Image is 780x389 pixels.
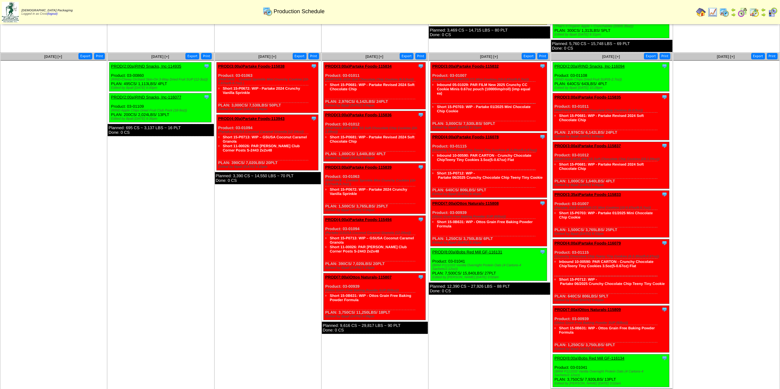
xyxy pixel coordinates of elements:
div: (PARTAKE-2024 3PK SS Soft Chocolate Chip Cookies (24-1.09oz)) [554,157,669,161]
div: (Ottos Grain Free Baking Powder SUP (6/8oz)) [325,289,425,292]
img: calendarcustomer.gif [768,7,778,17]
img: Tooltip [311,115,317,122]
img: Tooltip [204,94,210,100]
div: Edited by Bpali [DATE] 6:05pm [325,156,425,160]
div: (PARTAKE-2024 3PK SS Soft Chocolate Chip Cookies (24-1.09oz)) [325,126,425,134]
a: PROD(7:00a)Ottos Naturals-115808 [432,201,499,206]
div: Edited by Bpali [DATE] 6:00pm [111,86,211,90]
div: Edited by Bpali [DATE] 9:36pm [111,117,211,121]
a: Short 15-P0703: WIP - Partake 01/2025 Mini Chocolate Chip Cookie [559,211,653,219]
div: Edited by Bpali [DATE] 9:41pm [554,298,669,302]
a: Short 15-P0681: WIP - Partake Revised 2024 Soft Chocolate Chip [559,162,644,171]
a: PROD(7:00a)Ottos Naturals-115807 [325,275,392,279]
a: Short 11-00026: PAR [PERSON_NAME] Club Corner Posts S-2443 2x2x48 [330,245,407,253]
button: Export [293,53,306,59]
div: Product: 03-01109 PLAN: 200CS / 2,024LBS / 13PLT [109,93,211,122]
a: Short 15-P0712: WIP ‐ Partake 06/2025 Crunchy Chocolate Chip Teeny Tiny Cookie [559,277,665,286]
div: Planned: 3,469 CS ~ 14,715 LBS ~ 80 PLT Done: 0 CS [429,26,550,39]
img: Tooltip [418,216,424,223]
span: Logged in as Crost [21,9,73,16]
a: PROD(2:00a)RIND Snacks, Inc-116094 [554,64,625,69]
div: Product: 03-01007 PLAN: 3,000CS / 7,530LBS / 50PLT [431,62,547,131]
a: PROD(2:00a)RIND Snacks, Inc-116077 [111,95,181,99]
a: PROD(3:00a)Partake Foods-115835 [554,95,621,99]
span: [DATE] [+] [717,54,735,59]
a: Inbound 10-00590: PAR CARTON - Crunchy Chocolate ChipTeeny Tiny Cookies 3.5oz(5-0.67oz) Flat [437,153,531,162]
div: (RIND Apple Chips Dried Fruit SUP(6-2.7oz)) [554,78,669,81]
div: Planned: 3,390 CS ~ 14,550 LBS ~ 70 PLT Done: 0 CS [215,172,321,184]
a: PROD(4:00a)Partake Foods-115494 [325,217,392,222]
img: arrowright.gif [761,12,766,17]
img: Tooltip [661,94,668,100]
a: Short 15-P0672: WIP - Partake 2024 Crunchy Vanilla Sprinkle [223,86,300,95]
a: [DATE] [+] [602,54,620,59]
img: calendarprod.gif [719,7,729,17]
div: Product: 03-01063 PLAN: 1,500CS / 3,765LBS / 25PLT [324,163,425,214]
a: PROD(8:00a)Bobs Red Mill GF-116131 [432,250,502,254]
a: Inbound 05-01029: PAR FILM New 2025 Crunchy CC Cookie Minis 0.67oz pouch (10000imp/roll) (imp equ... [437,83,530,95]
div: Edited by Bpali [DATE] 9:33pm [554,232,669,236]
img: Tooltip [418,112,424,118]
img: calendarprod.gif [263,6,272,16]
a: Short 15-P0681: WIP - Partake Revised 2024 Soft Chocolate Chip [330,135,415,144]
div: Edited by Bpali [DATE] 9:34pm [325,208,425,212]
a: PROD(3:00a)Partake Foods-115839 [325,165,392,170]
div: Planned: 5,760 CS ~ 15,748 LBS ~ 69 PLT Done: 0 CS [551,40,672,52]
a: Short 11-00026: PAR [PERSON_NAME] Club Corner Posts S-2443 2x2x48 [223,144,300,152]
a: Short 15-0B631: WIP - Ottos Grain Free Baking Powder Formula [330,294,411,302]
img: Tooltip [661,63,668,69]
button: Export [78,53,92,59]
a: Short 15-P0712: WIP ‐ Partake 06/2025 Crunchy Chocolate Chip Teeny Tiny Cookie [437,171,542,180]
a: (logout) [47,12,58,16]
a: [DATE] [+] [480,54,498,59]
div: Product: 03-01007 PLAN: 1,500CS / 3,765LBS / 25PLT [553,191,669,238]
a: PROD(2:00a)RIND Snacks, Inc-114935 [111,64,181,69]
img: arrowleft.gif [761,7,766,12]
div: Product: 03-00939 PLAN: 1,250CS / 3,750LBS / 6PLT [553,306,669,353]
div: Product: 03-01011 PLAN: 2,976CS / 6,142LBS / 24PLT [553,93,669,140]
div: (PARTAKE – Confetti Sprinkle Mini Crunchy Cookies (10-0.67oz/6-6.7oz) ) [218,78,318,85]
button: Export [185,53,199,59]
div: (RIND Apple Chips Dried Fruit Club Pack (18-9oz)) [111,109,211,112]
button: Export [751,53,765,59]
div: Product: 03-01094 PLAN: 390CS / 7,020LBS / 20PLT [216,115,318,170]
img: Tooltip [418,164,424,170]
div: Edited by Bpali [DATE] 9:33pm [218,165,318,169]
span: [DATE] [+] [258,54,276,59]
img: calendarinout.gif [749,7,759,17]
img: Tooltip [539,134,546,140]
button: Print [537,53,548,59]
img: home.gif [696,7,706,17]
a: Inbound 10-00590: PAR CARTON - Crunchy Chocolate ChipTeeny Tiny Cookies 3.5oz(5-0.67oz) Flat [559,260,653,268]
div: Product: 03-01063 PLAN: 3,000CS / 7,530LBS / 50PLT [216,62,318,113]
button: Export [522,53,535,59]
button: Print [660,53,670,59]
a: PROD(4:00a)Partake Foods-113943 [218,116,285,121]
div: Product: 03-00939 PLAN: 3,750CS / 11,250LBS / 18PLT [324,273,425,320]
div: Planned: 695 CS ~ 3,137 LBS ~ 16 PLT Done: 0 CS [108,124,214,136]
a: [DATE] [+] [365,54,383,59]
div: Edited by Bpali [DATE] 6:04pm [554,135,669,138]
div: (Crunchy Chocolate Chip Teeny Tiny Cookies (6-3.35oz/5-0.67oz)) [554,255,669,258]
a: Short 15-P0681: WIP - Partake Revised 2024 Soft Chocolate Chip [330,83,415,91]
img: arrowleft.gif [731,7,736,12]
div: Edited by Bpali [DATE] 9:40pm [432,192,547,196]
div: (Partake 2024 CARTON CC Mini Cookies (10-0.67oz/6-6.7oz)) [432,78,547,81]
a: [DATE] [+] [151,54,169,59]
div: Edited by Bpali [DATE] 5:21pm [554,347,669,351]
a: Short 15-P0672: WIP - Partake 2024 Crunchy Vanilla Sprinkle [330,187,407,196]
div: Edited by Bpali [DATE] 9:34pm [218,107,318,111]
div: Product: 03-01115 PLAN: 640CS / 806LBS / 5PLT [431,133,547,198]
img: line_graph.gif [708,7,717,17]
div: (Ottos Grain Free Baking Powder SUP (6/8oz)) [554,321,669,325]
img: Tooltip [418,274,424,280]
span: Production Schedule [274,8,325,15]
a: Short 15-P0713: WIP – GSUSA Coconut Caramel Granola [223,135,307,144]
a: PROD(3:35a)Partake Foods-115833 [554,192,621,197]
img: Tooltip [661,191,668,197]
a: [DATE] [+] [44,54,62,59]
div: Edited by Bpali [DATE] 9:33pm [325,266,425,270]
